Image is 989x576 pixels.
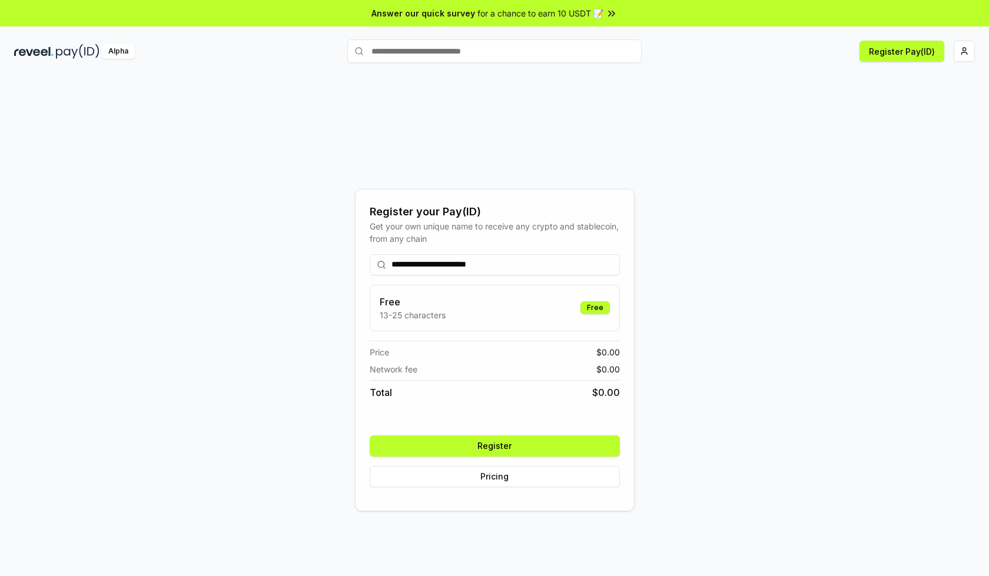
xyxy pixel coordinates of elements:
div: Register your Pay(ID) [370,204,620,220]
span: Price [370,346,389,358]
h3: Free [380,295,446,309]
span: $ 0.00 [596,363,620,375]
span: Total [370,385,392,399]
p: 13-25 characters [380,309,446,321]
span: $ 0.00 [592,385,620,399]
span: $ 0.00 [596,346,620,358]
div: Alpha [102,44,135,59]
span: Answer our quick survey [371,7,475,19]
div: Get your own unique name to receive any crypto and stablecoin, from any chain [370,220,620,245]
img: pay_id [56,44,99,59]
span: Network fee [370,363,417,375]
button: Register [370,435,620,457]
span: for a chance to earn 10 USDT 📝 [477,7,603,19]
button: Register Pay(ID) [859,41,944,62]
img: reveel_dark [14,44,54,59]
div: Free [580,301,610,314]
button: Pricing [370,466,620,487]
